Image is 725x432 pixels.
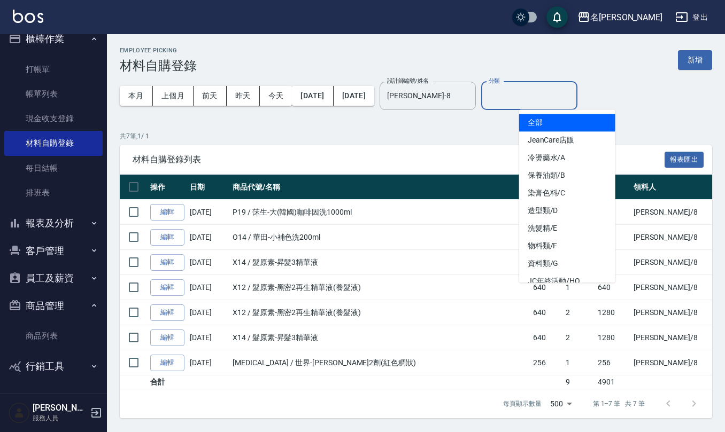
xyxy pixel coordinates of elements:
[4,82,103,106] a: 帳單列表
[665,154,704,164] a: 報表匯出
[573,6,667,28] button: 名[PERSON_NAME]
[230,300,530,325] td: X12 / 髮原素-黑密2再生精華液(養髮液)
[120,47,197,54] h2: Employee Picking
[519,184,615,202] li: 染膏色料/C
[187,325,230,350] td: [DATE]
[33,403,87,413] h5: [PERSON_NAME]
[150,304,184,321] a: 編輯
[33,413,87,423] p: 服務人員
[519,255,615,272] li: 資料類/G
[230,325,530,350] td: X14 / 髮原素-昇髮3精華液
[120,86,153,106] button: 本月
[519,272,615,290] li: JC年終活動/HQ
[153,86,194,106] button: 上個月
[519,131,615,149] li: JeanCare店販
[563,300,595,325] td: 2
[150,329,184,346] a: 編輯
[150,229,184,246] a: 編輯
[590,11,662,24] div: 名[PERSON_NAME]
[678,54,712,65] a: 新增
[150,279,184,296] a: 編輯
[563,275,595,300] td: 1
[519,237,615,255] li: 物料類/F
[187,225,230,250] td: [DATE]
[519,202,615,219] li: 造型類/D
[4,292,103,320] button: 商品管理
[503,399,542,409] p: 每頁顯示數量
[530,325,562,350] td: 640
[595,350,631,375] td: 256
[187,275,230,300] td: [DATE]
[4,106,103,131] a: 現金收支登錄
[4,209,103,237] button: 報表及分析
[593,399,645,409] p: 第 1–7 筆 共 7 筆
[530,275,562,300] td: 640
[187,250,230,275] td: [DATE]
[678,50,712,70] button: 新增
[230,250,530,275] td: X14 / 髮原素-昇髮3精華液
[530,350,562,375] td: 256
[13,10,43,23] img: Logo
[595,375,631,389] td: 4901
[120,131,712,141] p: 共 7 筆, 1 / 1
[519,149,615,167] li: 冷燙藥水/A
[519,219,615,237] li: 洗髮精/E
[595,300,631,325] td: 1280
[563,325,595,350] td: 2
[519,167,615,184] li: 保養油類/B
[4,237,103,265] button: 客戶管理
[148,175,187,200] th: 操作
[150,204,184,221] a: 編輯
[530,300,562,325] td: 640
[519,114,615,131] li: 全部
[230,200,530,225] td: P19 / 莯生-大(韓國)咖啡因洗1000ml
[4,25,103,53] button: 櫃檯作業
[665,152,704,168] button: 報表匯出
[546,6,568,28] button: save
[260,86,292,106] button: 今天
[230,175,530,200] th: 商品代號/名稱
[187,300,230,325] td: [DATE]
[150,254,184,271] a: 編輯
[4,156,103,180] a: 每日結帳
[230,350,530,375] td: [MEDICAL_DATA] / 世界-[PERSON_NAME]2劑(紅色稠狀)
[563,375,595,389] td: 9
[4,131,103,155] a: 材料自購登錄
[563,350,595,375] td: 1
[4,180,103,205] a: 排班表
[4,264,103,292] button: 員工及薪資
[595,275,631,300] td: 640
[9,402,30,423] img: Person
[230,225,530,250] td: O14 / 華田-小補色洗200ml
[187,200,230,225] td: [DATE]
[546,389,576,418] div: 500
[292,86,333,106] button: [DATE]
[4,324,103,348] a: 商品列表
[4,57,103,82] a: 打帳單
[387,77,429,85] label: 設計師編號/姓名
[133,154,665,165] span: 材料自購登錄列表
[227,86,260,106] button: 昨天
[4,352,103,380] button: 行銷工具
[148,375,187,389] td: 合計
[230,275,530,300] td: X12 / 髮原素-黑密2再生精華液(養髮液)
[187,175,230,200] th: 日期
[671,7,712,27] button: 登出
[187,350,230,375] td: [DATE]
[150,355,184,371] a: 編輯
[595,325,631,350] td: 1280
[334,86,374,106] button: [DATE]
[120,58,197,73] h3: 材料自購登錄
[489,77,500,85] label: 分類
[194,86,227,106] button: 前天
